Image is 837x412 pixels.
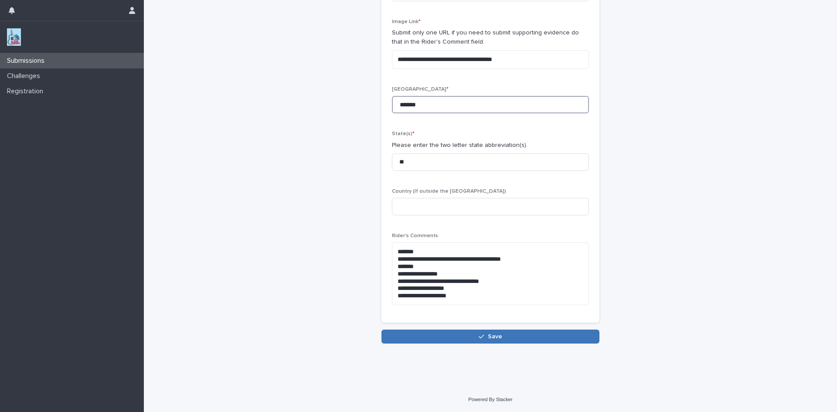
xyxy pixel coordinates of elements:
p: Submissions [3,57,51,65]
span: State(s) [392,131,415,136]
p: Challenges [3,72,47,80]
span: Image Link [392,19,421,24]
span: Save [488,334,502,340]
p: Registration [3,87,50,95]
span: Country (If outside the [GEOGRAPHIC_DATA]) [392,189,506,194]
p: Submit only one URL if you need to submit supporting evidence do that in the Rider's Comment field. [392,28,589,47]
button: Save [381,330,599,344]
img: jxsLJbdS1eYBI7rVAS4p [7,28,21,46]
span: Rider's Comments [392,233,438,238]
span: [GEOGRAPHIC_DATA] [392,87,449,92]
p: Please enter the two letter state abbreviation(s). [392,141,589,150]
a: Powered By Stacker [468,397,512,402]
